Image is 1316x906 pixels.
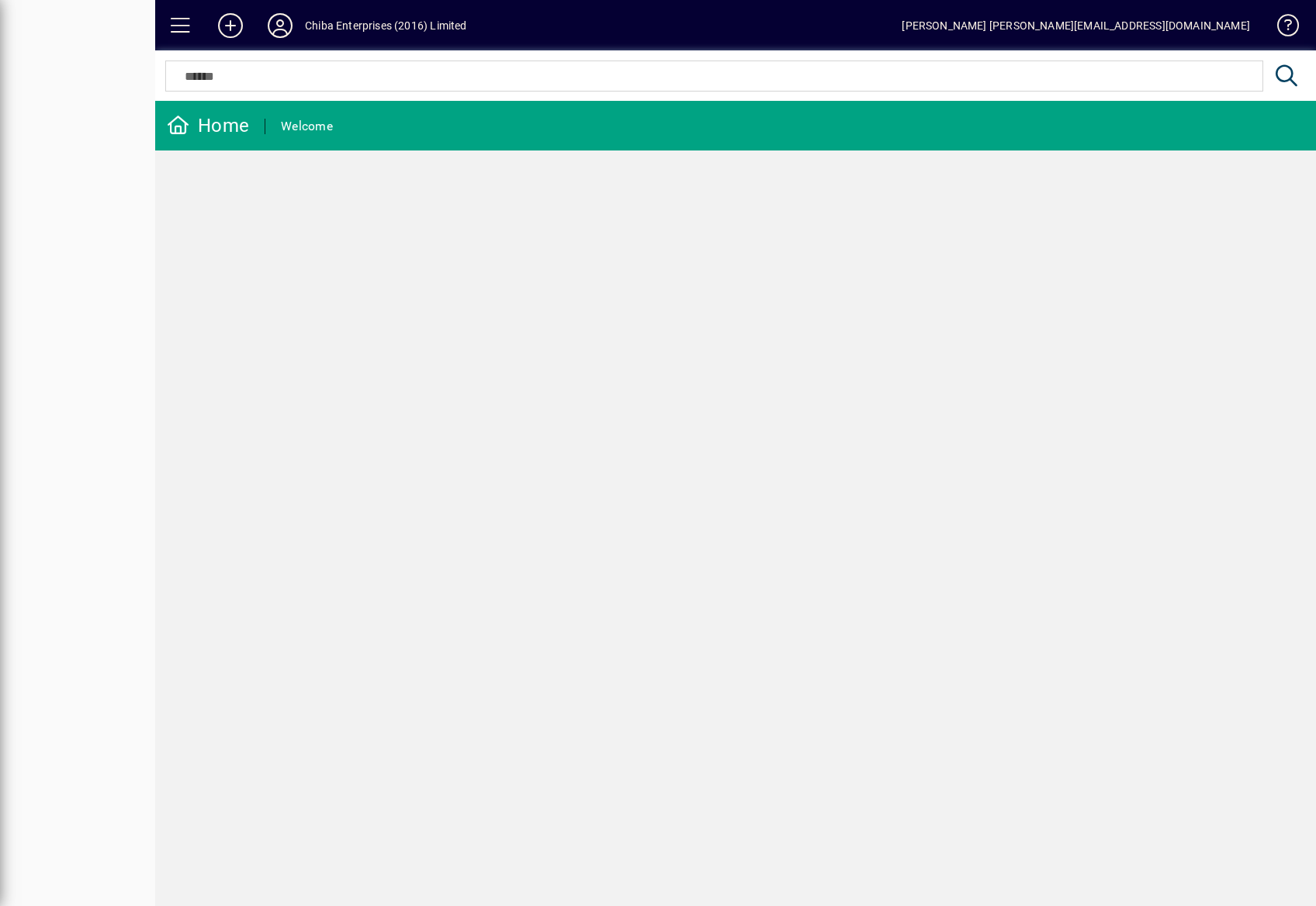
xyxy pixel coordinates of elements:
[255,12,305,40] button: Profile
[281,114,333,139] div: Welcome
[167,113,249,138] div: Home
[1266,3,1297,54] a: Knowledge Base
[305,13,467,38] div: Chiba Enterprises (2016) Limited
[902,13,1250,38] div: [PERSON_NAME] [PERSON_NAME][EMAIL_ADDRESS][DOMAIN_NAME]
[206,12,255,40] button: Add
